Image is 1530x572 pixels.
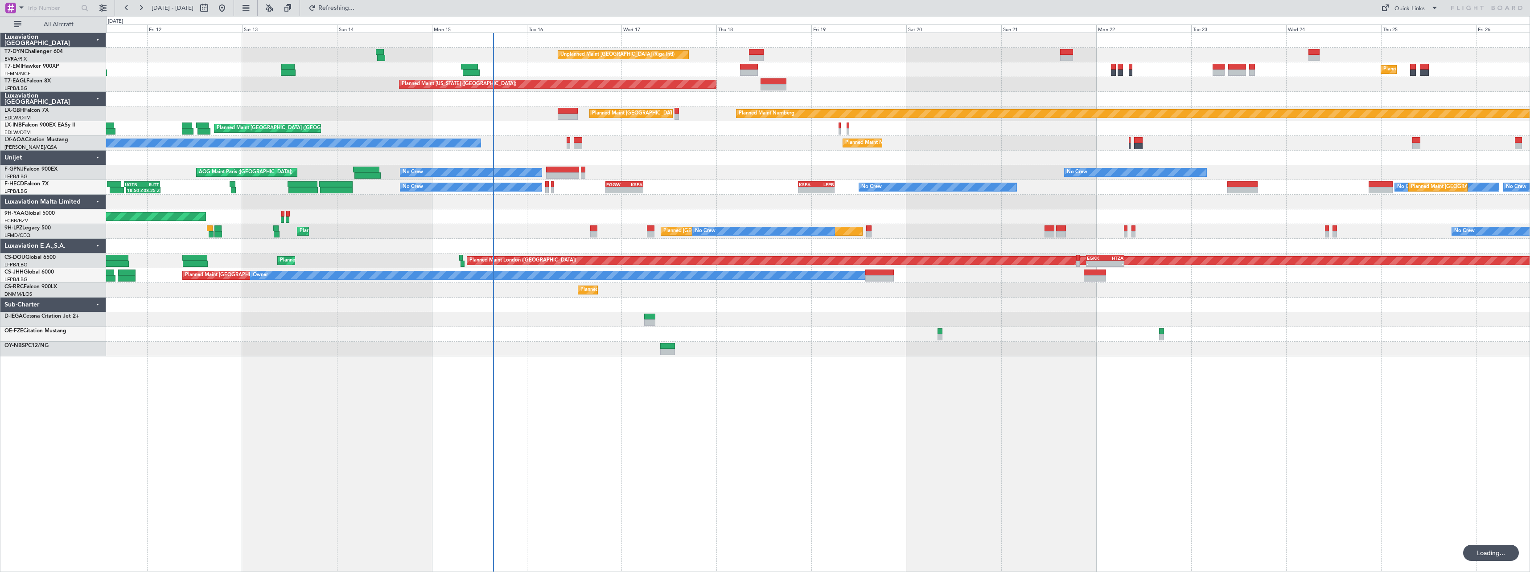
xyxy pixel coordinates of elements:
[432,25,527,33] div: Mon 15
[4,181,24,187] span: F-HECD
[125,182,142,187] div: UGTB
[152,4,193,12] span: [DATE] - [DATE]
[4,137,25,143] span: LX-AOA
[402,78,516,91] div: Planned Maint [US_STATE] ([GEOGRAPHIC_DATA])
[403,166,423,179] div: No Crew
[4,270,54,275] a: CS-JHHGlobal 6000
[4,343,49,348] a: OY-NBSPC12/NG
[4,114,31,121] a: EDLW/DTM
[4,137,68,143] a: LX-AOACitation Mustang
[4,270,24,275] span: CS-JHH
[4,343,25,348] span: OY-NBS
[1383,63,1468,76] div: Planned Maint [GEOGRAPHIC_DATA]
[4,167,58,172] a: F-GPNJFalcon 900EX
[4,167,24,172] span: F-GPNJ
[23,21,94,28] span: All Aircraft
[4,314,79,319] a: D-IEGACessna Citation Jet 2+
[403,180,423,194] div: No Crew
[4,225,51,231] a: 9H-LPZLegacy 500
[1001,25,1096,33] div: Sun 21
[4,181,49,187] a: F-HECDFalcon 7X
[845,136,945,150] div: Planned Maint Nice ([GEOGRAPHIC_DATA])
[4,276,28,283] a: LFPB/LBG
[127,188,143,193] div: 18:50 Z
[4,328,66,334] a: OE-FZECitation Mustang
[4,49,63,54] a: T7-DYNChallenger 604
[10,17,97,32] button: All Aircraft
[304,1,358,15] button: Refreshing...
[1381,25,1476,33] div: Thu 25
[4,56,27,62] a: EVRA/RIX
[906,25,1001,33] div: Sat 20
[4,173,28,180] a: LFPB/LBG
[625,182,643,187] div: KSEA
[621,25,716,33] div: Wed 17
[1105,255,1123,261] div: HTZA
[4,78,26,84] span: T7-EAGL
[337,25,432,33] div: Sun 14
[469,254,576,267] div: Planned Maint London ([GEOGRAPHIC_DATA])
[1087,261,1105,266] div: -
[1105,261,1123,266] div: -
[4,328,23,334] span: OE-FZE
[4,211,55,216] a: 9H-YAAGlobal 5000
[606,182,625,187] div: EGGW
[4,70,31,77] a: LFMN/NCE
[4,291,32,298] a: DNMM/LOS
[4,129,31,136] a: EDLW/DTM
[142,182,159,187] div: RJTT
[560,48,675,61] div: Unplanned Maint [GEOGRAPHIC_DATA] (Riga Intl)
[318,5,355,11] span: Refreshing...
[1454,225,1475,238] div: No Crew
[625,188,643,193] div: -
[4,144,57,151] a: [PERSON_NAME]/QSA
[811,25,906,33] div: Fri 19
[4,255,56,260] a: CS-DOUGlobal 6500
[592,107,732,120] div: Planned Maint [GEOGRAPHIC_DATA] ([GEOGRAPHIC_DATA])
[799,188,816,193] div: -
[739,107,794,120] div: Planned Maint Nurnberg
[4,255,25,260] span: CS-DOU
[4,108,49,113] a: LX-GBHFalcon 7X
[663,225,790,238] div: Planned [GEOGRAPHIC_DATA] ([GEOGRAPHIC_DATA])
[253,269,268,282] div: Owner
[4,64,22,69] span: T7-EMI
[1087,255,1105,261] div: EGKK
[199,166,292,179] div: AOG Maint Paris ([GEOGRAPHIC_DATA])
[527,25,622,33] div: Tue 16
[1463,545,1519,561] div: Loading...
[4,217,28,224] a: FCBB/BZV
[4,232,30,239] a: LFMD/CEQ
[4,78,51,84] a: T7-EAGLFalcon 8X
[799,182,816,187] div: KSEA
[4,49,25,54] span: T7-DYN
[4,85,28,92] a: LFPB/LBG
[185,269,325,282] div: Planned Maint [GEOGRAPHIC_DATA] ([GEOGRAPHIC_DATA])
[4,284,57,290] a: CS-RRCFalcon 900LX
[1286,25,1381,33] div: Wed 24
[816,182,834,187] div: LFPB
[1377,1,1443,15] button: Quick Links
[4,123,22,128] span: LX-INB
[4,123,75,128] a: LX-INBFalcon 900EX EASy II
[27,1,78,15] input: Trip Number
[695,225,716,238] div: No Crew
[300,225,405,238] div: Planned Maint Cannes ([GEOGRAPHIC_DATA])
[1191,25,1286,33] div: Tue 23
[816,188,834,193] div: -
[4,225,22,231] span: 9H-LPZ
[1394,4,1425,13] div: Quick Links
[861,180,882,194] div: No Crew
[4,314,23,319] span: D-IEGA
[4,284,24,290] span: CS-RRC
[217,122,357,135] div: Planned Maint [GEOGRAPHIC_DATA] ([GEOGRAPHIC_DATA])
[4,64,59,69] a: T7-EMIHawker 900XP
[1067,166,1087,179] div: No Crew
[4,211,25,216] span: 9H-YAA
[1397,180,1418,194] div: No Crew
[4,108,24,113] span: LX-GBH
[108,18,123,25] div: [DATE]
[606,188,625,193] div: -
[716,25,811,33] div: Thu 18
[242,25,337,33] div: Sat 13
